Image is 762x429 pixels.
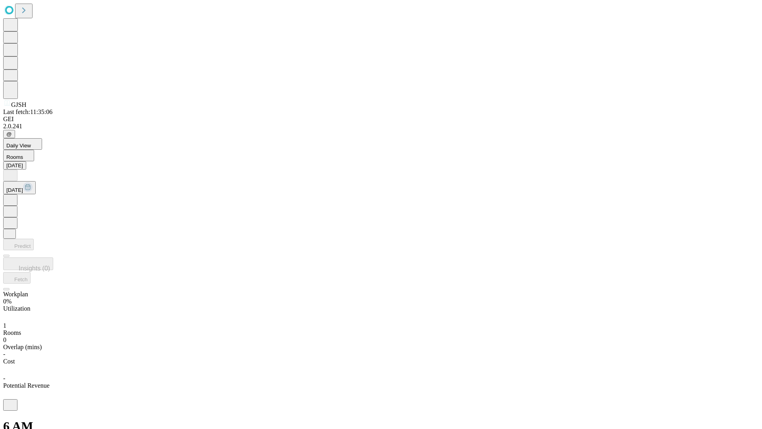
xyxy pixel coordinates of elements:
span: Rooms [6,154,23,160]
button: Rooms [3,150,34,161]
button: [DATE] [3,161,26,170]
span: Workplan [3,291,28,298]
button: @ [3,130,15,138]
span: Potential Revenue [3,382,50,389]
span: Last fetch: 11:35:06 [3,108,52,115]
span: Daily View [6,143,31,149]
span: - [3,351,5,357]
button: [DATE] [3,181,36,194]
span: 0% [3,298,12,305]
span: GJSH [11,101,26,108]
span: - [3,375,5,382]
div: GEI [3,116,759,123]
button: Daily View [3,138,42,150]
span: 1 [3,322,6,329]
div: 2.0.241 [3,123,759,130]
span: Insights (0) [19,265,50,272]
span: Rooms [3,329,21,336]
span: [DATE] [6,187,23,193]
span: Overlap (mins) [3,344,42,350]
button: Predict [3,239,34,250]
button: Fetch [3,272,31,284]
span: Cost [3,358,15,365]
button: Insights (0) [3,257,53,270]
span: Utilization [3,305,30,312]
span: @ [6,131,12,137]
span: 0 [3,336,6,343]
